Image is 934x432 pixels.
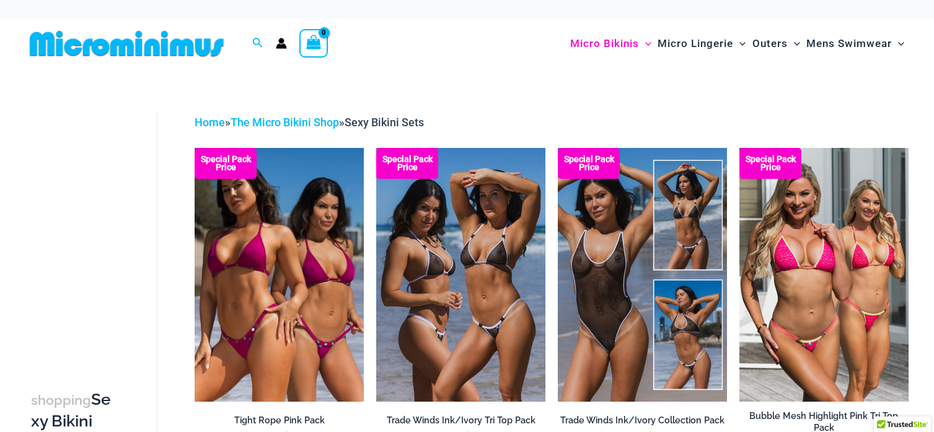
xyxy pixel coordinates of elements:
[31,392,91,408] span: shopping
[25,30,229,58] img: MM SHOP LOGO FLAT
[567,25,654,63] a: Micro BikinisMenu ToggleMenu Toggle
[806,28,892,59] span: Mens Swimwear
[739,148,909,401] a: Tri Top Pack F Tri Top Pack BTri Top Pack B
[639,28,651,59] span: Menu Toggle
[376,415,545,426] h2: Trade Winds Ink/Ivory Tri Top Pack
[570,28,639,59] span: Micro Bikinis
[733,28,746,59] span: Menu Toggle
[195,415,364,426] h2: Tight Rope Pink Pack
[788,28,800,59] span: Menu Toggle
[299,29,328,58] a: View Shopping Cart, empty
[558,148,727,401] a: Collection Pack Collection Pack b (1)Collection Pack b (1)
[752,28,788,59] span: Outers
[195,148,364,401] img: Collection Pack F
[739,148,909,401] img: Tri Top Pack F
[558,415,727,431] a: Trade Winds Ink/Ivory Collection Pack
[558,415,727,426] h2: Trade Winds Ink/Ivory Collection Pack
[654,25,749,63] a: Micro LingerieMenu ToggleMenu Toggle
[749,25,803,63] a: OutersMenu ToggleMenu Toggle
[252,36,263,51] a: Search icon link
[892,28,904,59] span: Menu Toggle
[739,155,801,171] b: Special Pack Price
[558,155,620,171] b: Special Pack Price
[31,103,143,351] iframe: TrustedSite Certified
[558,148,727,401] img: Collection Pack
[803,25,907,63] a: Mens SwimwearMenu ToggleMenu Toggle
[565,23,909,64] nav: Site Navigation
[276,38,287,49] a: Account icon link
[376,415,545,431] a: Trade Winds Ink/Ivory Tri Top Pack
[195,148,364,401] a: Collection Pack F Collection Pack B (3)Collection Pack B (3)
[345,116,424,129] span: Sexy Bikini Sets
[658,28,733,59] span: Micro Lingerie
[376,148,545,401] img: Top Bum Pack
[195,155,257,171] b: Special Pack Price
[195,116,424,129] span: » »
[231,116,339,129] a: The Micro Bikini Shop
[376,155,438,171] b: Special Pack Price
[376,148,545,401] a: Top Bum Pack Top Bum Pack bTop Bum Pack b
[195,116,225,129] a: Home
[195,415,364,431] a: Tight Rope Pink Pack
